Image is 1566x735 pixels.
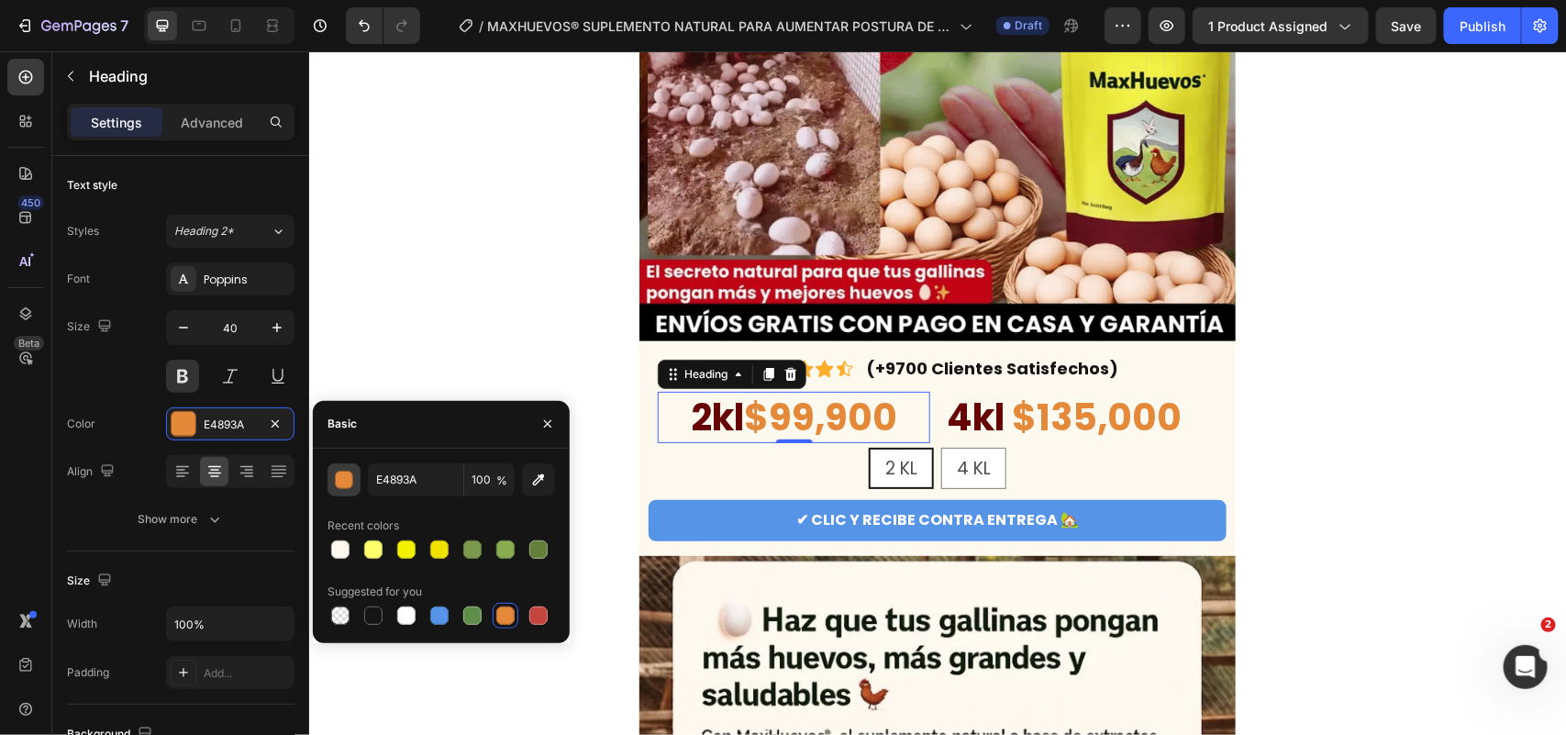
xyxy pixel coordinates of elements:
input: Eg: FFFFFF [368,463,463,496]
span: Save [1392,18,1422,34]
div: Publish [1460,17,1505,36]
span: 2kl [382,340,435,392]
div: Basic [328,416,357,432]
p: Settings [91,113,142,132]
button: <p>✔ CLIC Y RECIBE CONTRA ENTREGA 🏡</p> [339,449,917,490]
div: Beta [14,336,44,351]
input: Auto [167,607,294,640]
button: Publish [1444,7,1521,44]
div: Show more [139,510,224,529]
div: Color [67,416,95,432]
div: Width [67,616,97,632]
strong: $135,000 [703,340,872,392]
span: MAXHUEVOS® SUPLEMENTO NATURAL PARA AUMENTAR POSTURA DE HUEVOS [487,17,952,36]
button: 7 [7,7,137,44]
div: Heading [372,315,422,331]
p: 7 [120,15,128,37]
button: Save [1376,7,1437,44]
div: Align [67,460,118,484]
span: 4 KL [648,405,682,429]
div: E4893A [204,417,257,433]
span: / [479,17,483,36]
h2: Rich Text Editor. Editing area: main [349,340,621,392]
h2: Rich Text Editor. Editing area: main [636,340,908,392]
button: 1 product assigned [1193,7,1369,44]
div: Recent colors [328,518,399,534]
span: 2 KL [576,405,608,429]
div: Padding [67,664,109,681]
div: Styles [67,223,99,239]
div: Font [67,271,90,287]
button: Heading 2* [166,215,294,248]
span: Draft [1015,17,1042,34]
div: Size [67,315,116,340]
div: Text style [67,177,117,194]
p: (+9700 Clientes Satisfechos) [558,306,810,328]
p: ✔ CLIC Y RECIBE CONTRA ENTREGA 🏡 [487,456,770,483]
div: Add... [204,665,290,682]
iframe: Intercom live chat [1504,645,1548,689]
button: Show more [67,503,294,536]
span: 1 product assigned [1208,17,1327,36]
div: Suggested for you [328,584,422,600]
p: ⁠⁠⁠⁠⁠⁠⁠ [638,342,906,390]
div: Undo/Redo [346,7,420,44]
span: Heading 2* [174,223,234,239]
span: 2 [1541,618,1556,632]
span: % [496,473,507,489]
div: Size [67,569,116,594]
iframe: Design area [309,51,1566,735]
div: 450 [17,195,44,210]
strong: 4kl [638,340,695,392]
p: Heading [89,65,287,87]
div: Poppins [204,272,290,288]
p: ⁠⁠⁠⁠⁠⁠⁠ $99,900 [350,342,619,390]
p: Advanced [181,113,243,132]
